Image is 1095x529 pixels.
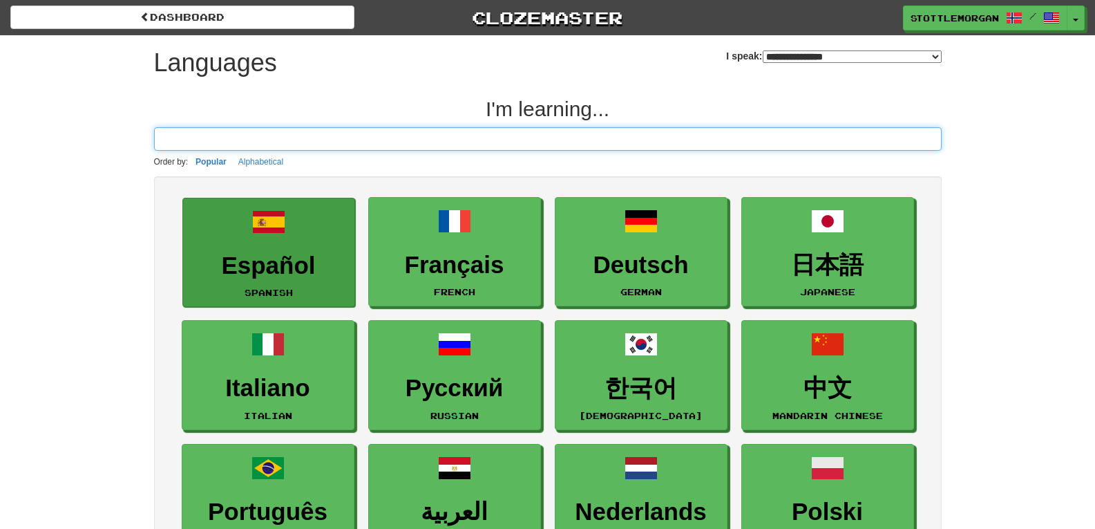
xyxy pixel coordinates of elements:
h3: Nederlands [562,499,720,526]
a: dashboard [10,6,354,29]
span: stottlemorgan [911,12,999,24]
select: I speak: [763,50,942,63]
h3: Deutsch [562,252,720,279]
a: Clozemaster [375,6,719,30]
h3: Italiano [189,375,347,402]
label: I speak: [726,49,941,63]
h3: Español [190,252,347,279]
a: ItalianoItalian [182,320,354,430]
h3: Français [376,252,533,279]
button: Alphabetical [234,154,287,169]
h1: Languages [154,49,277,77]
span: / [1029,11,1036,21]
h2: I'm learning... [154,98,942,120]
small: Italian [244,411,292,420]
h3: Русский [376,375,533,402]
small: Mandarin Chinese [772,411,883,420]
button: Popular [191,154,231,169]
small: French [434,287,475,297]
a: FrançaisFrench [368,197,541,307]
a: DeutschGerman [555,197,727,307]
small: Order by: [154,157,189,167]
a: РусскийRussian [368,320,541,430]
a: stottlemorgan / [903,6,1067,30]
a: 日本語Japanese [741,197,914,307]
small: Spanish [245,288,293,297]
a: 中文Mandarin Chinese [741,320,914,430]
small: German [620,287,662,297]
h3: العربية [376,499,533,526]
h3: 日本語 [749,252,906,279]
small: Russian [430,411,479,420]
h3: 中文 [749,375,906,402]
a: EspañolSpanish [182,198,355,308]
h3: Português [189,499,347,526]
h3: Polski [749,499,906,526]
small: Japanese [800,287,855,297]
small: [DEMOGRAPHIC_DATA] [579,411,703,420]
a: 한국어[DEMOGRAPHIC_DATA] [555,320,727,430]
h3: 한국어 [562,375,720,402]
